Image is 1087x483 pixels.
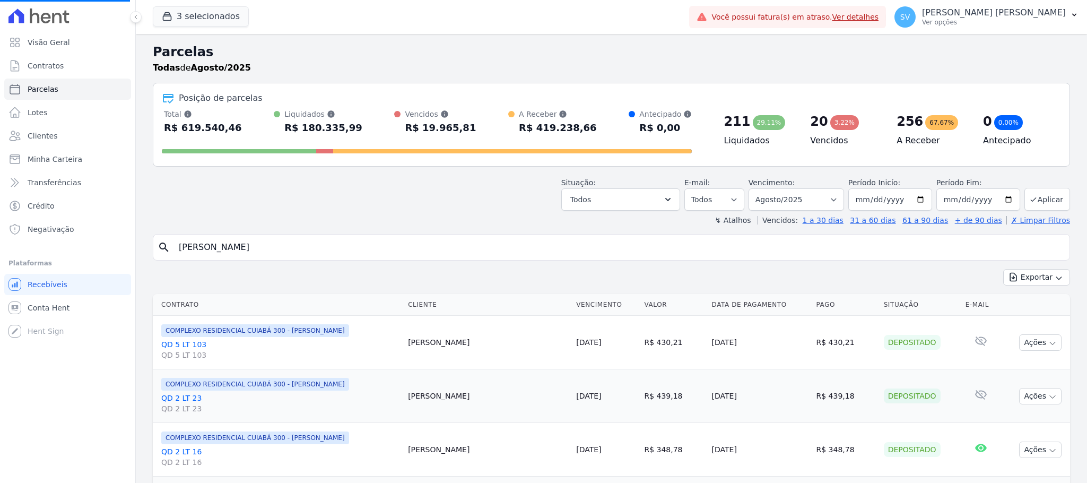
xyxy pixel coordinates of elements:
[4,149,131,170] a: Minha Carteira
[164,119,242,136] div: R$ 619.540,46
[161,446,399,468] a: QD 2 LT 16QD 2 LT 16
[884,335,941,350] div: Depositado
[161,457,399,468] span: QD 2 LT 16
[4,55,131,76] a: Contratos
[28,303,69,313] span: Conta Hent
[4,79,131,100] a: Parcelas
[880,294,961,316] th: Situação
[640,294,707,316] th: Valor
[902,216,948,225] a: 61 a 90 dias
[572,294,640,316] th: Vencimento
[4,125,131,146] a: Clientes
[8,257,127,270] div: Plataformas
[28,131,57,141] span: Clientes
[576,338,601,347] a: [DATE]
[886,2,1087,32] button: SV [PERSON_NAME] [PERSON_NAME] Ver opções
[810,134,880,147] h4: Vencidos
[28,61,64,71] span: Contratos
[161,378,349,391] span: COMPLEXO RESIDENCIAL CUIABÁ 300 - [PERSON_NAME]
[925,115,958,130] div: 67,67%
[1019,334,1062,351] button: Ações
[1024,188,1070,211] button: Aplicar
[153,42,1070,62] h2: Parcelas
[153,294,404,316] th: Contrato
[848,178,900,187] label: Período Inicío:
[561,188,680,211] button: Todos
[172,237,1065,258] input: Buscar por nome do lote ou do cliente
[684,178,710,187] label: E-mail:
[161,324,349,337] span: COMPLEXO RESIDENCIAL CUIABÁ 300 - [PERSON_NAME]
[708,294,812,316] th: Data de Pagamento
[812,369,880,423] td: R$ 439,18
[936,177,1020,188] label: Período Fim:
[803,216,843,225] a: 1 a 30 dias
[749,178,795,187] label: Vencimento:
[983,134,1053,147] h4: Antecipado
[405,109,476,119] div: Vencidos
[404,316,572,369] td: [PERSON_NAME]
[576,392,601,400] a: [DATE]
[1003,269,1070,286] button: Exportar
[519,109,597,119] div: A Receber
[153,63,180,73] strong: Todas
[4,172,131,193] a: Transferências
[724,134,793,147] h4: Liquidados
[28,107,48,118] span: Lotes
[1006,216,1070,225] a: ✗ Limpar Filtros
[405,119,476,136] div: R$ 19.965,81
[884,442,941,457] div: Depositado
[28,177,81,188] span: Transferências
[576,445,601,454] a: [DATE]
[153,62,251,74] p: de
[711,12,879,23] span: Você possui fatura(s) em atraso.
[961,294,1002,316] th: E-mail
[284,119,362,136] div: R$ 180.335,99
[708,369,812,423] td: [DATE]
[153,6,249,27] button: 3 selecionados
[4,195,131,217] a: Crédito
[161,432,349,444] span: COMPLEXO RESIDENCIAL CUIABÁ 300 - [PERSON_NAME]
[161,403,399,414] span: QD 2 LT 23
[850,216,895,225] a: 31 a 60 dias
[4,102,131,123] a: Lotes
[753,115,786,130] div: 29,11%
[28,224,74,235] span: Negativação
[164,109,242,119] div: Total
[570,193,591,206] span: Todos
[158,241,170,254] i: search
[28,37,70,48] span: Visão Geral
[404,294,572,316] th: Cliente
[955,216,1002,225] a: + de 90 dias
[4,219,131,240] a: Negativação
[708,423,812,477] td: [DATE]
[810,113,828,130] div: 20
[28,279,67,290] span: Recebíveis
[922,18,1066,27] p: Ver opções
[179,92,263,105] div: Posição de parcelas
[639,119,692,136] div: R$ 0,00
[4,274,131,295] a: Recebíveis
[161,393,399,414] a: QD 2 LT 23QD 2 LT 23
[284,109,362,119] div: Liquidados
[900,13,910,21] span: SV
[4,32,131,53] a: Visão Geral
[922,7,1066,18] p: [PERSON_NAME] [PERSON_NAME]
[640,369,707,423] td: R$ 439,18
[1019,442,1062,458] button: Ações
[4,297,131,318] a: Conta Hent
[708,316,812,369] td: [DATE]
[191,63,251,73] strong: Agosto/2025
[561,178,596,187] label: Situação:
[884,389,941,403] div: Depositado
[897,113,923,130] div: 256
[28,154,82,165] span: Minha Carteira
[758,216,798,225] label: Vencidos:
[832,13,879,21] a: Ver detalhes
[28,84,58,94] span: Parcelas
[994,115,1023,130] div: 0,00%
[812,294,880,316] th: Pago
[897,134,966,147] h4: A Receber
[28,201,55,211] span: Crédito
[640,316,707,369] td: R$ 430,21
[161,339,399,360] a: QD 5 LT 103QD 5 LT 103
